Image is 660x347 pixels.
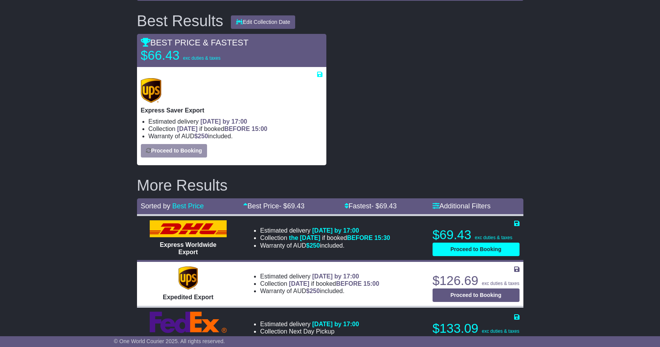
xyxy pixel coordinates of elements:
[433,321,520,336] p: $133.09
[141,38,249,47] span: BEST PRICE & FASTEST
[309,288,320,294] span: 250
[150,312,227,333] img: FedEx Express: International Economy Export
[475,235,512,240] span: exc duties & taxes
[141,78,162,103] img: UPS (new): Express Saver Export
[336,280,362,287] span: BEFORE
[163,294,214,300] span: Expedited Export
[260,320,359,328] li: Estimated delivery
[149,118,322,125] li: Estimated delivery
[260,234,390,241] li: Collection
[433,227,520,243] p: $69.43
[279,202,304,210] span: - $
[374,235,390,241] span: 15:30
[224,126,250,132] span: BEFORE
[289,235,390,241] span: if booked
[177,126,197,132] span: [DATE]
[306,242,320,249] span: $
[344,202,397,210] a: Fastest- $69.43
[306,288,320,294] span: $
[309,335,320,342] span: 250
[260,227,390,234] li: Estimated delivery
[179,267,198,290] img: UPS (new): Expedited Export
[260,242,390,249] li: Warranty of AUD included.
[137,177,523,194] h2: More Results
[198,133,208,139] span: 250
[433,288,520,302] button: Proceed to Booking
[482,281,519,286] span: exc duties & taxes
[433,273,520,288] p: $126.69
[289,280,379,287] span: if booked
[433,243,520,256] button: Proceed to Booking
[289,328,334,335] span: Next Day Pickup
[289,280,309,287] span: [DATE]
[160,241,216,255] span: Express Worldwide Export
[114,338,225,344] span: © One World Courier 2025. All rights reserved.
[141,48,237,63] p: $66.43
[194,133,208,139] span: $
[260,273,379,280] li: Estimated delivery
[150,220,227,237] img: DHL: Express Worldwide Export
[252,126,267,132] span: 15:00
[177,126,267,132] span: if booked
[243,202,304,210] a: Best Price- $69.43
[306,335,320,342] span: $
[289,235,320,241] span: the [DATE]
[260,280,379,287] li: Collection
[260,335,359,342] li: Warranty of AUD included.
[183,55,221,61] span: exc duties & taxes
[312,273,359,280] span: [DATE] by 17:00
[149,125,322,132] li: Collection
[312,227,359,234] span: [DATE] by 17:00
[149,132,322,140] li: Warranty of AUD included.
[260,328,359,335] li: Collection
[312,321,359,327] span: [DATE] by 17:00
[309,242,320,249] span: 250
[201,118,247,125] span: [DATE] by 17:00
[363,280,379,287] span: 15:00
[141,144,207,158] button: Proceed to Booking
[433,202,491,210] a: Additional Filters
[287,202,304,210] span: 69.43
[141,107,322,114] p: Express Saver Export
[371,202,397,210] span: - $
[133,12,227,29] div: Best Results
[379,202,397,210] span: 69.43
[141,202,170,210] span: Sorted by
[482,329,519,334] span: exc duties & taxes
[260,287,379,295] li: Warranty of AUD included.
[347,235,373,241] span: BEFORE
[231,15,295,29] button: Edit Collection Date
[172,202,204,210] a: Best Price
